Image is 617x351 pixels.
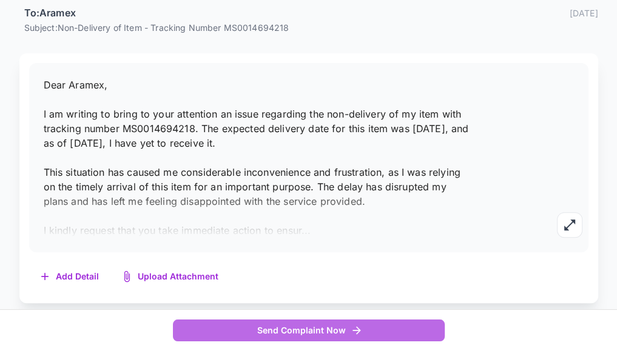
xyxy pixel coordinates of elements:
button: Send Complaint Now [173,319,445,342]
p: Subject: Non-Delivery of Item - Tracking Number MS0014694218 [24,21,598,34]
button: Upload Attachment [111,264,231,289]
span: ... [302,224,311,236]
span: Dear Aramex, I am writing to bring to your attention an issue regarding the non-delivery of my it... [44,79,469,236]
button: Add Detail [29,264,111,289]
h6: To: Aramex [24,5,76,21]
p: [DATE] [570,7,598,19]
